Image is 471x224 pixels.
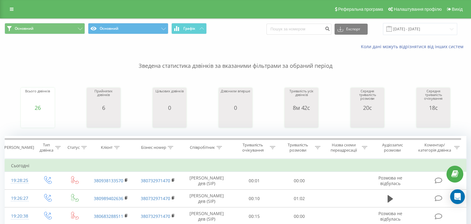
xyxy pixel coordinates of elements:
td: Сьогодні [5,160,466,172]
div: 18с [418,105,449,111]
div: Бізнес номер [141,145,166,150]
span: Основний [15,26,33,31]
div: Тривалість усіх дзвінків [286,89,317,105]
button: Основний [5,23,85,34]
div: 19:28:25 [11,175,28,187]
td: 00:00 [277,172,322,190]
div: 8м 42с [286,105,317,111]
div: 26 [25,105,50,111]
a: 380989402636 [94,195,123,201]
div: 19:20:38 [11,210,28,222]
div: Тип дзвінка [39,142,54,153]
span: Вихід [452,7,463,12]
div: [PERSON_NAME] [3,145,34,150]
div: Тривалість очікування [237,142,268,153]
td: 01:02 [277,190,322,207]
span: Розмова не відбулась [378,210,402,222]
div: Тривалість розмови [282,142,313,153]
span: Налаштування профілю [394,7,442,12]
a: 380732971470 [141,213,170,219]
a: 380938133570 [94,178,123,183]
a: 380732971470 [141,195,170,201]
span: Реферальна програма [338,7,383,12]
div: 0 [221,105,250,111]
a: 380683288511 [94,213,123,219]
div: Дзвонили вперше [221,89,250,105]
button: Графік [171,23,207,34]
div: Всього дзвінків [25,89,50,105]
td: [PERSON_NAME] дев (SIP) [181,172,232,190]
div: Співробітник [190,145,215,150]
a: Коли дані можуть відрізнятися вiд інших систем [361,44,466,49]
div: Середня тривалість очікування [418,89,449,105]
div: Назва схеми переадресації [327,142,360,153]
span: Графік [183,26,195,31]
div: Статус [67,145,80,150]
div: Прийнятих дзвінків [88,89,119,105]
button: Експорт [335,24,368,35]
div: 6 [88,105,119,111]
div: Коментар/категорія дзвінка [417,142,453,153]
a: 380732971470 [141,178,170,183]
span: Розмова не відбулась [378,175,402,186]
td: [PERSON_NAME] дев (SIP) [181,190,232,207]
div: Середня тривалість розмови [352,89,383,105]
input: Пошук за номером [266,24,331,35]
div: Клієнт [101,145,113,150]
button: Основний [88,23,168,34]
div: Open Intercom Messenger [450,189,465,204]
td: 00:10 [232,190,277,207]
div: 19:26:27 [11,192,28,204]
td: 00:01 [232,172,277,190]
div: Цільових дзвінків [155,89,184,105]
p: Зведена статистика дзвінків за вказаними фільтрами за обраний період [5,50,466,70]
div: 0 [155,105,184,111]
div: Аудіозапис розмови [374,142,411,153]
div: 20с [352,105,383,111]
